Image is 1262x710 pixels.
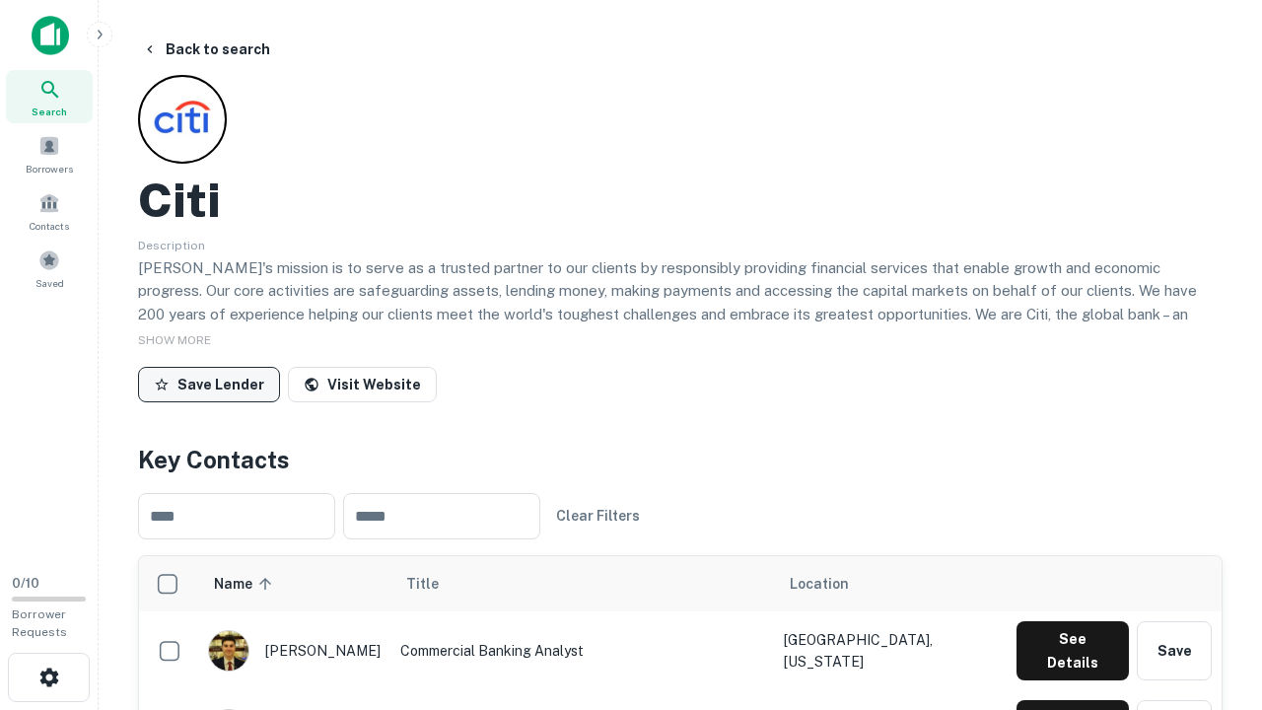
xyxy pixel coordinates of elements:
span: Contacts [30,218,69,234]
span: Borrowers [26,161,73,177]
iframe: Chat Widget [1163,552,1262,647]
a: Saved [6,242,93,295]
span: Location [790,572,849,596]
span: 0 / 10 [12,576,39,591]
h2: Citi [138,172,221,229]
th: Title [390,556,774,611]
button: See Details [1017,621,1129,680]
img: 1753279374948 [209,631,248,671]
span: SHOW MORE [138,333,211,347]
button: Back to search [134,32,278,67]
span: Search [32,104,67,119]
h4: Key Contacts [138,442,1223,477]
span: Name [214,572,278,596]
span: Title [406,572,464,596]
span: Description [138,239,205,252]
p: [PERSON_NAME]'s mission is to serve as a trusted partner to our clients by responsibly providing ... [138,256,1223,373]
div: [PERSON_NAME] [208,630,381,672]
a: Search [6,70,93,123]
span: Borrower Requests [12,607,67,639]
button: Save [1137,621,1212,680]
button: Clear Filters [548,498,648,533]
a: Contacts [6,184,93,238]
span: Saved [35,275,64,291]
th: Name [198,556,390,611]
th: Location [774,556,1007,611]
a: Visit Website [288,367,437,402]
td: [GEOGRAPHIC_DATA], [US_STATE] [774,611,1007,690]
td: Commercial Banking Analyst [390,611,774,690]
img: capitalize-icon.png [32,16,69,55]
button: Save Lender [138,367,280,402]
a: Borrowers [6,127,93,180]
